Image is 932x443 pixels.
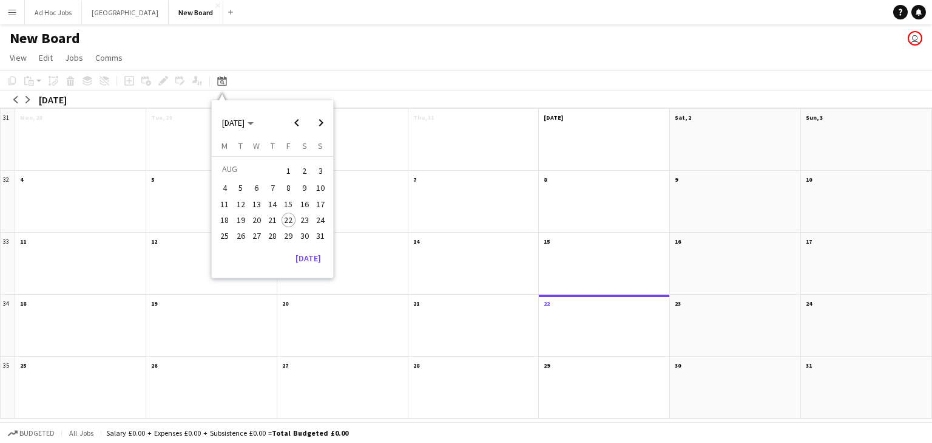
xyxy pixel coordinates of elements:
[297,161,312,180] button: 02-08-2025
[151,238,157,246] span: 12
[806,300,812,307] span: 24
[151,362,157,369] span: 26
[313,162,328,179] span: 3
[313,213,328,227] span: 24
[25,1,82,24] button: Ad Hoc Jobs
[282,300,288,307] span: 20
[234,181,248,196] span: 5
[675,362,681,369] span: 30
[39,94,67,106] div: [DATE]
[282,181,296,196] span: 8
[297,228,312,244] button: 30-08-2025
[217,161,280,180] td: AUG
[151,300,157,307] span: 19
[413,300,419,307] span: 21
[544,114,563,122] span: [DATE]
[265,196,280,212] button: 14-08-2025
[544,238,550,246] span: 15
[297,212,312,228] button: 23-08-2025
[271,140,275,151] span: T
[282,162,296,179] span: 1
[249,228,265,244] button: 27-08-2025
[313,197,328,211] span: 17
[265,228,280,244] button: 28-08-2025
[285,111,309,135] button: Previous month
[20,300,26,307] span: 18
[218,213,232,227] span: 18
[217,112,258,134] button: Choose month and year
[234,228,248,243] span: 26
[238,140,243,151] span: T
[544,176,547,184] span: 8
[312,212,328,228] button: 24-08-2025
[1,357,15,419] div: 35
[675,114,691,122] span: Sat, 2
[297,213,312,227] span: 23
[249,212,265,228] button: 20-08-2025
[280,180,296,196] button: 08-08-2025
[265,213,280,227] span: 21
[413,176,416,184] span: 7
[90,50,127,66] a: Comms
[20,176,23,184] span: 4
[265,180,280,196] button: 07-08-2025
[39,52,53,63] span: Edit
[544,300,550,307] span: 22
[297,197,312,211] span: 16
[20,114,42,122] span: Mon, 28
[286,140,291,151] span: F
[60,50,88,66] a: Jobs
[222,117,245,128] span: [DATE]
[106,428,348,438] div: Salary £0.00 + Expenses £0.00 + Subsistence £0.00 =
[1,171,15,233] div: 32
[253,140,260,151] span: W
[249,180,265,196] button: 06-08-2025
[297,196,312,212] button: 16-08-2025
[272,428,348,438] span: Total Budgeted £0.00
[297,180,312,196] button: 09-08-2025
[34,50,58,66] a: Edit
[221,140,228,151] span: M
[413,114,434,122] span: Thu, 31
[249,197,264,211] span: 13
[67,428,96,438] span: All jobs
[675,176,678,184] span: 9
[806,362,812,369] span: 31
[82,1,169,24] button: [GEOGRAPHIC_DATA]
[151,176,154,184] span: 5
[265,181,280,196] span: 7
[232,180,248,196] button: 05-08-2025
[249,213,264,227] span: 20
[413,362,419,369] span: 28
[312,228,328,244] button: 31-08-2025
[265,212,280,228] button: 21-08-2025
[1,295,15,357] div: 34
[280,161,296,180] button: 01-08-2025
[280,228,296,244] button: 29-08-2025
[20,362,26,369] span: 25
[232,212,248,228] button: 19-08-2025
[282,197,296,211] span: 15
[10,52,27,63] span: View
[218,181,232,196] span: 4
[544,362,550,369] span: 29
[297,162,312,179] span: 2
[217,212,232,228] button: 18-08-2025
[5,50,32,66] a: View
[280,196,296,212] button: 15-08-2025
[282,213,296,227] span: 22
[318,140,323,151] span: S
[312,161,328,180] button: 03-08-2025
[218,197,232,211] span: 11
[169,1,223,24] button: New Board
[65,52,83,63] span: Jobs
[232,196,248,212] button: 12-08-2025
[218,228,232,243] span: 25
[6,427,56,440] button: Budgeted
[675,238,681,246] span: 16
[280,212,296,228] button: 22-08-2025
[265,197,280,211] span: 14
[10,29,80,47] h1: New Board
[265,228,280,243] span: 28
[95,52,123,63] span: Comms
